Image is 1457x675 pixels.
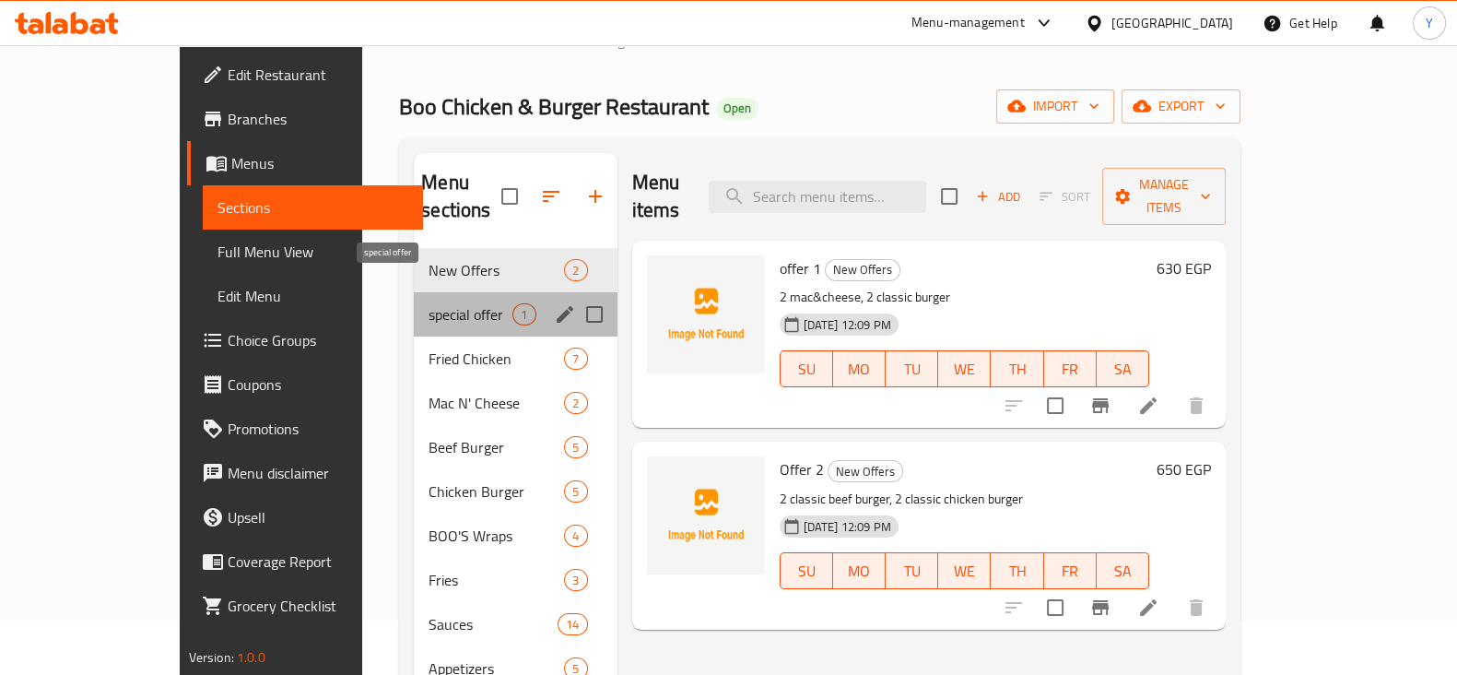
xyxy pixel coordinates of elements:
[189,645,234,669] span: Version:
[716,98,758,120] div: Open
[1111,13,1233,33] div: [GEOGRAPHIC_DATA]
[673,30,679,52] li: /
[565,262,586,279] span: 2
[217,241,408,263] span: Full Menu View
[1036,386,1075,425] span: Select to update
[414,514,617,558] div: BOO'S Wraps4
[187,141,423,185] a: Menus
[716,101,758,116] span: Open
[828,460,903,482] div: New Offers
[780,286,1150,309] p: 2 mac&cheese, 2 classic burger
[1104,356,1142,383] span: SA
[429,525,564,547] span: BOO'S Wraps
[772,30,825,52] span: Sections
[1036,588,1075,627] span: Select to update
[429,436,564,458] span: Beef Burger
[465,30,472,52] li: /
[1122,89,1240,124] button: export
[429,569,564,591] div: Fries
[228,329,408,351] span: Choice Groups
[187,584,423,628] a: Grocery Checklist
[998,356,1036,383] span: TH
[969,183,1028,211] span: Add item
[228,64,408,86] span: Edit Restaurant
[1097,350,1149,387] button: SA
[551,301,579,328] button: edit
[796,518,899,536] span: [DATE] 12:09 PM
[780,488,1150,511] p: 2 classic beef burger, 2 classic chicken burger
[490,177,529,216] span: Select all sections
[187,53,423,97] a: Edit Restaurant
[228,462,408,484] span: Menu disclaimer
[564,259,587,281] div: items
[187,495,423,539] a: Upsell
[687,29,751,53] a: Menus
[1028,183,1102,211] span: Select section first
[414,381,617,425] div: Mac N' Cheese2
[1426,13,1433,33] span: Y
[565,395,586,412] span: 2
[1157,456,1211,482] h6: 650 EGP
[565,483,586,501] span: 5
[187,451,423,495] a: Menu disclaimer
[187,318,423,362] a: Choice Groups
[187,362,423,407] a: Coupons
[187,97,423,141] a: Branches
[513,306,535,324] span: 1
[501,30,665,52] span: Restaurants management
[429,259,564,281] div: New Offers
[228,418,408,440] span: Promotions
[564,436,587,458] div: items
[973,186,1023,207] span: Add
[414,425,617,469] div: Beef Burger5
[1078,586,1122,630] button: Branch-specific-item
[1044,552,1097,589] button: FR
[946,558,983,585] span: WE
[228,373,408,396] span: Coupons
[796,316,899,334] span: [DATE] 12:09 PM
[828,461,902,482] span: New Offers
[938,350,991,387] button: WE
[573,174,617,219] button: Add section
[414,292,617,337] div: special offer1edit
[938,552,991,589] button: WE
[228,108,408,130] span: Branches
[565,572,586,589] span: 3
[228,595,408,617] span: Grocery Checklist
[558,616,586,634] span: 14
[996,89,1114,124] button: import
[780,350,833,387] button: SU
[565,350,586,368] span: 7
[203,185,423,230] a: Sections
[788,356,826,383] span: SU
[414,469,617,514] div: Chicken Burger5
[886,350,938,387] button: TU
[1011,95,1099,118] span: import
[632,169,687,224] h2: Menu items
[429,480,564,503] div: Chicken Burger
[780,456,824,483] span: Offer 2
[1104,558,1142,585] span: SA
[647,456,765,574] img: Offer 2
[647,255,765,373] img: offer 1
[512,303,535,326] div: items
[187,407,423,451] a: Promotions
[1078,384,1122,428] button: Branch-specific-item
[833,350,886,387] button: MO
[564,480,587,503] div: items
[893,356,931,383] span: TU
[1174,586,1218,630] button: delete
[203,230,423,274] a: Full Menu View
[429,348,564,370] div: Fried Chicken
[414,602,617,646] div: Sauces14
[228,551,408,573] span: Coverage Report
[991,552,1043,589] button: TH
[429,613,558,635] span: Sauces
[187,539,423,584] a: Coverage Report
[886,552,938,589] button: TU
[1117,173,1211,219] span: Manage items
[565,527,586,545] span: 4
